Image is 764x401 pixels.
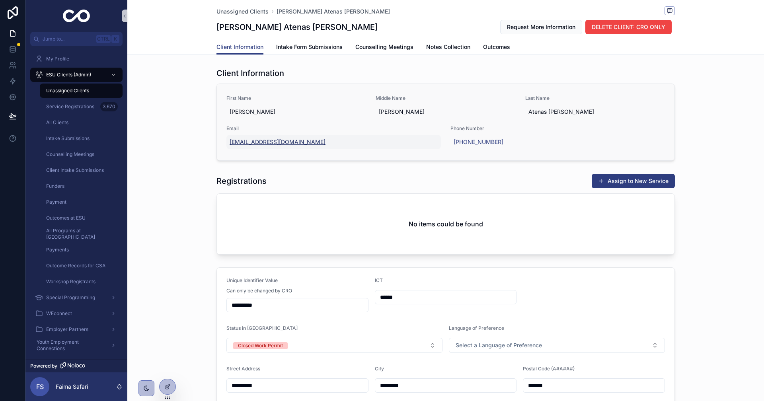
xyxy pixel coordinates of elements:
[507,23,575,31] span: Request More Information
[46,199,66,205] span: Payment
[592,23,665,31] span: DELETE CLIENT: CRO ONLY
[216,21,378,33] h1: [PERSON_NAME] Atenas [PERSON_NAME]
[226,95,366,101] span: First Name
[409,219,483,229] h2: No items could be found
[36,382,44,391] span: FS
[230,138,325,146] a: [EMAIL_ADDRESS][DOMAIN_NAME]
[46,103,94,110] span: Service Registrations
[46,326,88,333] span: Employer Partners
[40,115,123,130] a: All Clients
[483,43,510,51] span: Outcomes
[40,274,123,289] a: Workshop Registrants
[46,183,64,189] span: Funders
[25,46,127,360] div: scrollable content
[30,32,123,46] button: Jump to...CtrlK
[40,131,123,146] a: Intake Submissions
[37,339,104,352] span: Youth Employment Connections
[40,99,123,114] a: Service Registrations3,670
[585,20,672,34] button: DELETE CLIENT: CRO ONLY
[30,338,123,352] a: Youth Employment Connections
[63,10,90,22] img: App logo
[30,322,123,337] a: Employer Partners
[379,108,512,116] span: [PERSON_NAME]
[40,243,123,257] a: Payments
[276,43,343,51] span: Intake Form Submissions
[40,163,123,177] a: Client Intake Submissions
[30,290,123,305] a: Special Programming
[46,310,72,317] span: WEconnect
[46,72,91,78] span: ESU Clients (Admin)
[216,8,269,16] a: Unassigned Clients
[40,227,123,241] a: All Programs at [GEOGRAPHIC_DATA]
[46,228,115,240] span: All Programs at [GEOGRAPHIC_DATA]
[230,108,363,116] span: [PERSON_NAME]
[40,179,123,193] a: Funders
[46,263,105,269] span: Outcome Records for CSA
[30,52,123,66] a: My Profile
[355,40,413,56] a: Counselling Meetings
[449,325,504,331] span: Language of Preference
[500,20,582,34] button: Request More Information
[375,366,384,372] span: City
[277,8,390,16] a: [PERSON_NAME] Atenas [PERSON_NAME]
[483,40,510,56] a: Outcomes
[523,366,575,372] span: Postal Code (A#A#A#)
[226,338,442,353] button: Select Button
[40,84,123,98] a: Unassigned Clients
[40,259,123,273] a: Outcome Records for CSA
[449,338,665,353] button: Select Button
[100,102,118,111] div: 3,670
[276,40,343,56] a: Intake Form Submissions
[46,88,89,94] span: Unassigned Clients
[226,277,278,283] span: Unique Identifier Value
[216,175,267,187] h1: Registrations
[454,138,503,146] a: [PHONE_NUMBER]
[46,167,104,173] span: Client Intake Submissions
[46,247,69,253] span: Payments
[592,174,675,188] button: Assign to New Service
[46,294,95,301] span: Special Programming
[46,56,69,62] span: My Profile
[56,383,88,391] p: Faima Safari
[456,341,542,349] span: Select a Language of Preference
[355,43,413,51] span: Counselling Meetings
[226,366,260,372] span: Street Address
[238,342,283,349] div: Closed Work Permit
[217,84,674,160] a: First Name[PERSON_NAME]Middle Name[PERSON_NAME]Last NameAtenas [PERSON_NAME]Email[EMAIL_ADDRESS][...
[46,119,68,126] span: All Clients
[46,151,94,158] span: Counselling Meetings
[30,306,123,321] a: WEconnect
[46,278,95,285] span: Workshop Registrants
[96,35,111,43] span: Ctrl
[226,325,298,331] span: Status in [GEOGRAPHIC_DATA]
[46,135,90,142] span: Intake Submissions
[40,147,123,162] a: Counselling Meetings
[216,68,284,79] h1: Client Information
[46,215,86,221] span: Outcomes at ESU
[426,40,470,56] a: Notes Collection
[226,125,441,132] span: Email
[216,43,263,51] span: Client Information
[226,288,292,294] span: Can only be changed by CRO
[30,68,123,82] a: ESU Clients (Admin)
[376,95,515,101] span: Middle Name
[40,195,123,209] a: Payment
[426,43,470,51] span: Notes Collection
[112,36,119,42] span: K
[30,363,57,369] span: Powered by
[375,277,383,283] span: ICT
[25,360,127,372] a: Powered by
[525,95,665,101] span: Last Name
[216,40,263,55] a: Client Information
[43,36,93,42] span: Jump to...
[40,211,123,225] a: Outcomes at ESU
[528,108,662,116] span: Atenas [PERSON_NAME]
[450,125,665,132] span: Phone Number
